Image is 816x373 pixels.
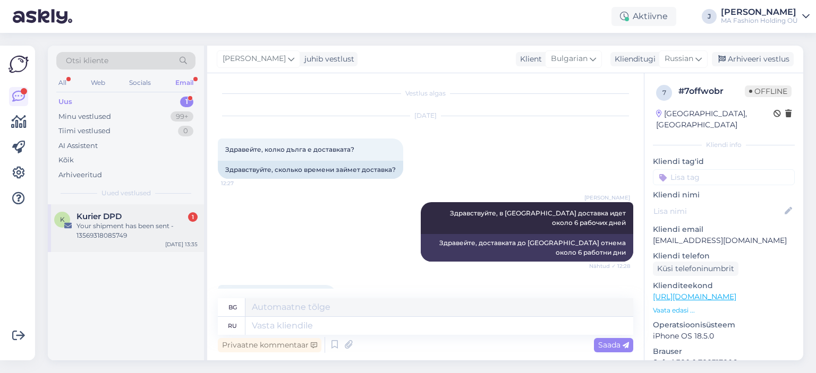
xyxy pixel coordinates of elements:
[653,292,736,301] a: [URL][DOMAIN_NAME]
[589,262,630,270] span: Nähtud ✓ 12:28
[58,126,110,136] div: Tiimi vestlused
[180,97,193,107] div: 1
[584,194,630,202] span: [PERSON_NAME]
[218,89,633,98] div: Vestlus algas
[653,280,795,291] p: Klienditeekond
[228,298,237,316] div: bg
[611,7,676,26] div: Aktiivne
[171,111,193,122] div: 99+
[665,53,693,65] span: Russian
[721,8,798,16] div: [PERSON_NAME]
[656,108,773,131] div: [GEOGRAPHIC_DATA], [GEOGRAPHIC_DATA]
[228,317,237,335] div: ru
[76,221,198,240] div: Your shipment has been sent - 13569318085749
[300,54,354,65] div: juhib vestlust
[58,141,98,151] div: AI Assistent
[712,52,794,66] div: Arhiveeri vestlus
[450,209,627,227] span: Здравствуйте, в [GEOGRAPHIC_DATA] доставка идет около 6 рабочих дней
[58,97,72,107] div: Uus
[610,54,656,65] div: Klienditugi
[66,55,108,66] span: Otsi kliente
[58,155,74,166] div: Kõik
[653,262,738,276] div: Küsi telefoninumbrit
[76,212,122,221] span: Kurier DPD
[221,179,261,187] span: 12:27
[101,188,151,198] span: Uued vestlused
[225,145,354,153] span: Здравейте, колко дълга е доставката?
[653,189,795,201] p: Kliendi nimi
[188,212,198,222] div: 1
[178,126,193,136] div: 0
[58,111,111,122] div: Minu vestlused
[218,111,633,120] div: [DATE]
[662,89,666,97] span: 7
[218,161,403,179] div: Здравствуйте, сколько времени займет доставка?
[165,240,198,248] div: [DATE] 13:35
[218,338,321,352] div: Privaatne kommentaar
[653,140,795,150] div: Kliendi info
[653,346,795,357] p: Brauser
[127,76,153,90] div: Socials
[653,235,795,246] p: [EMAIL_ADDRESS][DOMAIN_NAME]
[653,205,783,217] input: Lisa nimi
[598,340,629,350] span: Saada
[551,53,588,65] span: Bulgarian
[516,54,542,65] div: Klient
[653,306,795,315] p: Vaata edasi ...
[745,85,792,97] span: Offline
[653,156,795,167] p: Kliendi tag'id
[653,319,795,331] p: Operatsioonisüsteem
[89,76,107,90] div: Web
[58,170,102,180] div: Arhiveeritud
[653,331,795,342] p: iPhone OS 18.5.0
[678,85,745,98] div: # 7offwobr
[8,54,29,74] img: Askly Logo
[702,9,717,24] div: J
[721,16,798,25] div: MA Fashion Holding OÜ
[56,76,69,90] div: All
[653,250,795,262] p: Kliendi telefon
[653,169,795,185] input: Lisa tag
[653,357,795,368] p: Safari 380.0.788317806
[60,215,65,223] span: K
[653,224,795,235] p: Kliendi email
[173,76,195,90] div: Email
[721,8,810,25] a: [PERSON_NAME]MA Fashion Holding OÜ
[223,53,286,65] span: [PERSON_NAME]
[421,234,633,262] div: Здравейте, доставката до [GEOGRAPHIC_DATA] отнема около 6 работни дни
